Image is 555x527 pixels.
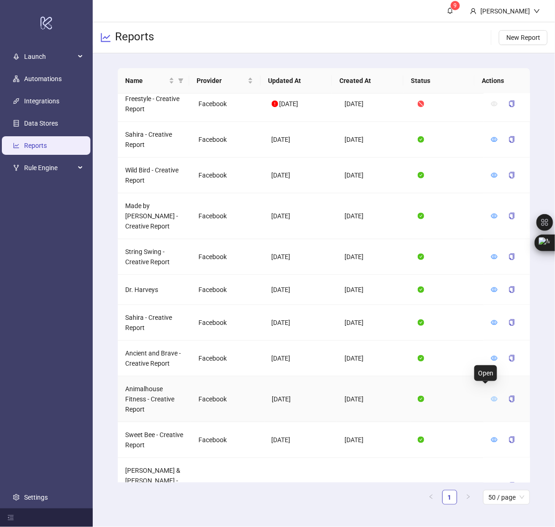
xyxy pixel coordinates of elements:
span: eye [491,396,498,402]
span: check-circle [418,172,424,178]
td: [DATE] [337,305,410,341]
a: eye [491,286,498,293]
td: [DATE] [264,275,338,305]
span: filter [176,74,185,88]
a: eye [491,319,498,326]
button: New Report [499,30,548,45]
td: [PERSON_NAME] & [PERSON_NAME] - [GEOGRAPHIC_DATA] [118,458,191,514]
td: Animalhouse Fitness - Creative Report [118,376,191,422]
h3: Reports [115,30,154,45]
td: [DATE] [337,239,410,275]
span: exclamation-circle [272,101,278,107]
span: check-circle [418,213,424,219]
span: copy [509,136,515,143]
a: Integrations [24,97,59,105]
button: copy [501,282,523,297]
span: Provider [197,76,246,86]
span: rocket [13,53,19,60]
td: Dr. Harveys [118,275,191,305]
td: [DATE] [264,305,338,341]
th: Updated At [261,68,332,94]
span: check-circle [418,136,424,143]
a: eye [491,482,498,489]
button: copy [501,209,523,223]
span: check-circle [418,319,424,326]
button: right [461,490,476,505]
td: [DATE] [337,122,410,158]
span: 50 / page [489,490,524,504]
li: Previous Page [424,490,439,505]
span: Launch [24,47,75,66]
td: Sahira - Creative Report [118,122,191,158]
td: [DATE] [264,376,338,422]
span: bell [447,7,453,14]
span: 9 [454,2,457,9]
th: Created At [332,68,403,94]
td: Facebook [191,305,264,341]
span: check-circle [418,254,424,260]
a: eye [491,436,498,444]
button: copy [501,96,523,111]
td: Facebook [191,376,264,422]
span: line-chart [100,32,111,43]
a: eye [491,171,498,179]
span: copy [509,286,515,293]
td: Wild Bird - Creative Report [118,158,191,193]
td: Sweet Bee - Creative Report [118,422,191,458]
th: Provider [189,68,261,94]
td: Ancient and Brave - Creative Report [118,341,191,376]
div: Page Size [483,490,530,505]
button: copy [501,132,523,147]
td: [DATE] [264,122,338,158]
td: Facebook [191,122,264,158]
span: eye [491,213,498,219]
span: [DATE] [280,100,299,108]
td: [DATE] [337,275,410,305]
td: [DATE] [264,193,338,239]
li: Next Page [461,490,476,505]
a: Settings [24,494,48,501]
sup: 9 [451,1,460,10]
td: Facebook [191,275,264,305]
span: user [470,8,477,14]
span: eye [491,172,498,178]
button: copy [501,315,523,330]
td: [DATE] [337,158,410,193]
span: copy [509,101,515,107]
li: 1 [442,490,457,505]
span: menu-fold [7,514,14,521]
span: copy [509,319,515,326]
td: Facebook [191,193,264,239]
div: [PERSON_NAME] [477,6,534,16]
td: [DATE] [337,376,410,422]
td: Facebook [191,158,264,193]
span: filter [178,78,184,83]
td: [DATE] [264,239,338,275]
td: [DATE] [337,422,410,458]
a: eye [491,253,498,260]
span: copy [509,172,515,178]
td: [DATE] [337,458,410,514]
button: left [424,490,439,505]
span: copy [509,355,515,362]
span: copy [509,254,515,260]
td: [DATE] [337,86,410,122]
span: check-circle [418,355,424,362]
span: check-circle [418,286,424,293]
button: copy [501,392,523,406]
button: copy [501,432,523,447]
a: eye [491,355,498,362]
span: New Report [506,34,540,41]
a: eye [491,395,498,403]
span: eye [491,101,498,107]
a: 1 [443,490,457,504]
span: copy [509,437,515,443]
td: Sahira - Creative Report [118,305,191,341]
td: Facebook [191,86,264,122]
td: [DATE] [337,193,410,239]
button: copy [501,249,523,264]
